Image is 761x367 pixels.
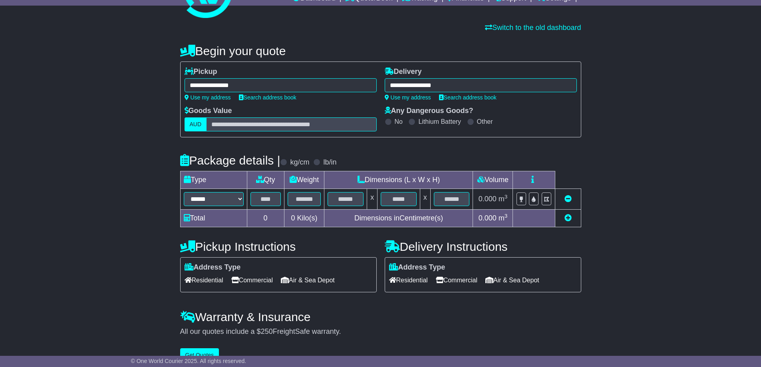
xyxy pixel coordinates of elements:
[324,210,473,227] td: Dimensions in Centimetre(s)
[477,118,493,125] label: Other
[185,94,231,101] a: Use my address
[231,274,273,286] span: Commercial
[284,210,324,227] td: Kilo(s)
[385,107,473,115] label: Any Dangerous Goods?
[185,67,217,76] label: Pickup
[367,189,378,210] td: x
[180,210,247,227] td: Total
[180,171,247,189] td: Type
[180,327,581,336] div: All our quotes include a $ FreightSafe warranty.
[180,240,377,253] h4: Pickup Instructions
[180,154,280,167] h4: Package details |
[485,24,581,32] a: Switch to the old dashboard
[564,214,572,222] a: Add new item
[499,195,508,203] span: m
[291,214,295,222] span: 0
[323,158,336,167] label: lb/in
[281,274,335,286] span: Air & Sea Depot
[385,67,422,76] label: Delivery
[479,195,497,203] span: 0.000
[499,214,508,222] span: m
[473,171,513,189] td: Volume
[180,310,581,323] h4: Warranty & Insurance
[436,274,477,286] span: Commercial
[385,94,431,101] a: Use my address
[389,274,428,286] span: Residential
[395,118,403,125] label: No
[505,213,508,219] sup: 3
[439,94,497,101] a: Search address book
[485,274,539,286] span: Air & Sea Depot
[385,240,581,253] h4: Delivery Instructions
[247,210,284,227] td: 0
[290,158,309,167] label: kg/cm
[261,327,273,335] span: 250
[185,107,232,115] label: Goods Value
[420,189,430,210] td: x
[564,195,572,203] a: Remove this item
[180,44,581,58] h4: Begin your quote
[185,117,207,131] label: AUD
[131,358,246,364] span: © One World Courier 2025. All rights reserved.
[185,263,241,272] label: Address Type
[239,94,296,101] a: Search address book
[418,118,461,125] label: Lithium Battery
[180,348,219,362] button: Get Quotes
[324,171,473,189] td: Dimensions (L x W x H)
[389,263,445,272] label: Address Type
[505,194,508,200] sup: 3
[284,171,324,189] td: Weight
[479,214,497,222] span: 0.000
[247,171,284,189] td: Qty
[185,274,223,286] span: Residential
